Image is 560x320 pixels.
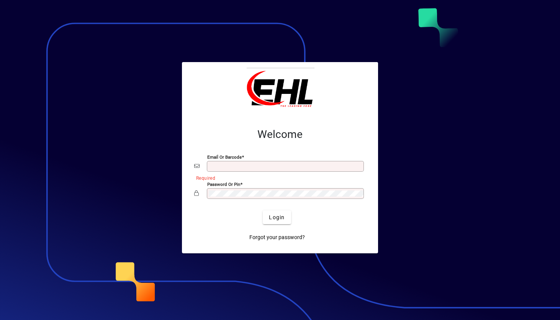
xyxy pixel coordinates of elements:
[207,154,242,160] mat-label: Email or Barcode
[263,210,291,224] button: Login
[207,182,240,187] mat-label: Password or Pin
[196,174,360,182] mat-error: Required
[269,213,285,222] span: Login
[246,230,308,244] a: Forgot your password?
[194,128,366,141] h2: Welcome
[249,233,305,241] span: Forgot your password?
